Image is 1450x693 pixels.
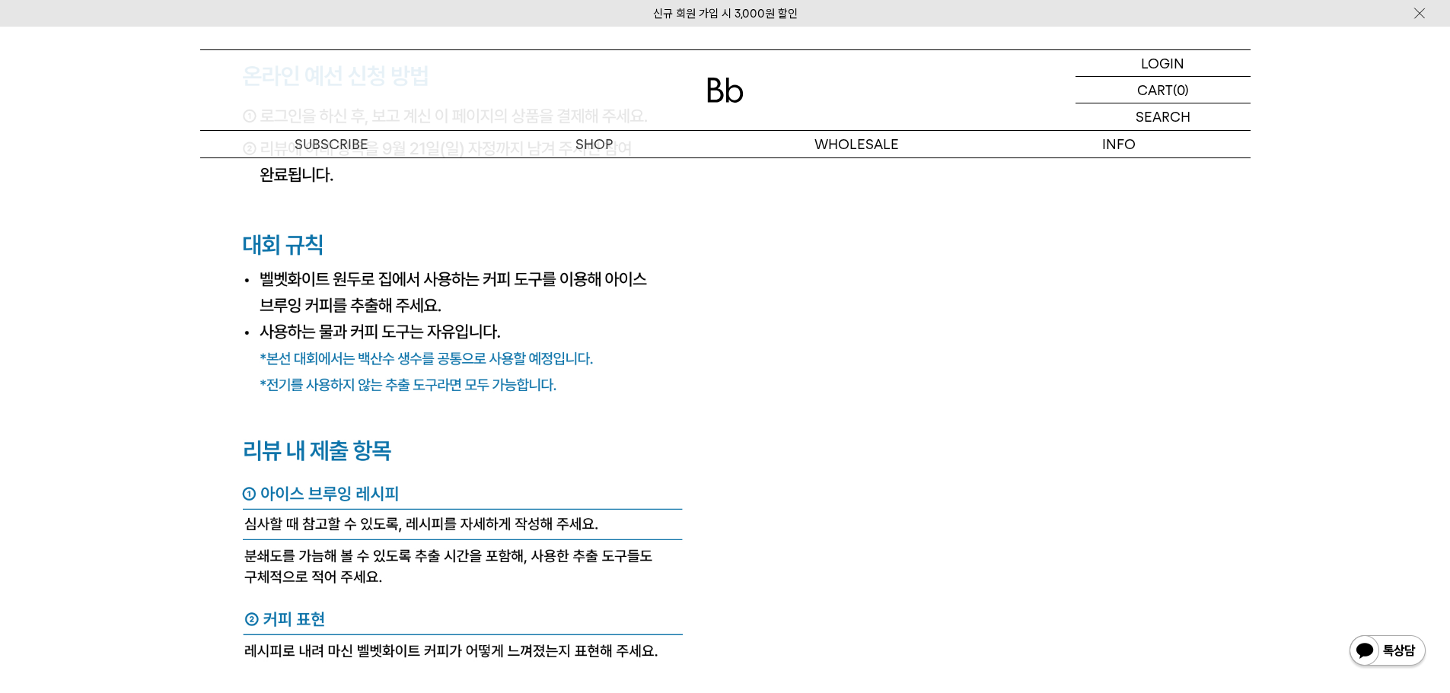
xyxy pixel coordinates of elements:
[463,131,725,157] a: SHOP
[725,131,988,157] p: WHOLESALE
[653,7,798,21] a: 신규 회원 가입 시 3,000원 할인
[1076,77,1251,103] a: CART (0)
[1141,50,1184,76] p: LOGIN
[1137,77,1173,103] p: CART
[1076,50,1251,77] a: LOGIN
[200,131,463,157] a: SUBSCRIBE
[1173,77,1189,103] p: (0)
[1348,634,1427,670] img: 카카오톡 채널 1:1 채팅 버튼
[988,131,1251,157] p: INFO
[707,78,744,103] img: 로고
[1136,103,1190,130] p: SEARCH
